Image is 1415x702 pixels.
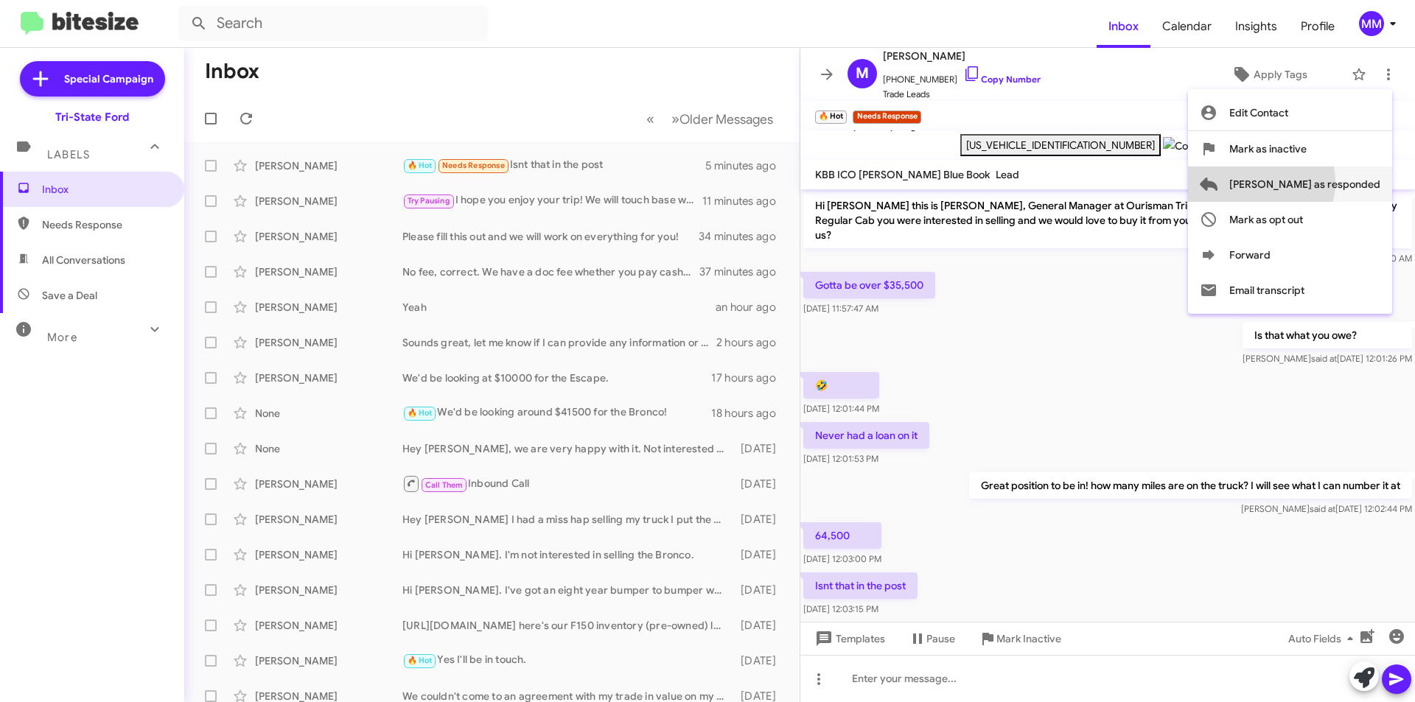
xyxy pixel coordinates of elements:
span: [PERSON_NAME] as responded [1229,166,1380,202]
button: Email transcript [1188,273,1392,308]
span: Mark as inactive [1229,131,1307,166]
button: Forward [1188,237,1392,273]
span: Edit Contact [1229,95,1288,130]
span: Mark as opt out [1229,202,1303,237]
